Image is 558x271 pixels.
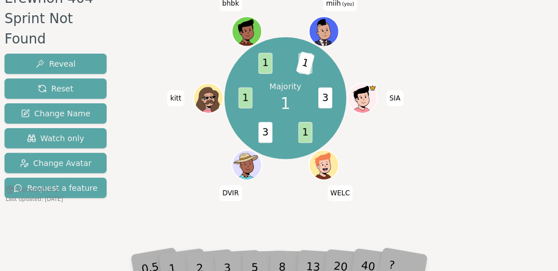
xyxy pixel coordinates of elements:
[6,185,59,194] button: Version0.9.2
[17,185,59,194] span: Version 0.9.2
[38,83,73,94] span: Reset
[14,182,98,194] span: Request a feature
[298,53,313,74] span: ?
[27,133,85,144] span: Watch only
[219,185,241,201] span: Click to change your name
[328,185,353,201] span: Click to change your name
[258,123,273,143] span: 3
[5,54,107,74] button: Reveal
[280,92,291,116] span: 1
[20,158,92,169] span: Change Avatar
[5,153,107,173] button: Change Avatar
[239,88,253,108] span: 1
[21,108,90,119] span: Change Name
[168,90,184,106] span: Click to change your name
[318,88,332,108] span: 3
[5,178,107,198] button: Request a feature
[270,81,302,92] p: Majority
[386,90,403,106] span: Click to change your name
[298,123,313,143] span: 1
[6,196,63,202] span: Last updated: [DATE]
[296,51,315,75] span: 1
[258,53,273,74] span: 1
[5,128,107,148] button: Watch only
[369,84,376,91] span: SIA is the host
[36,58,76,69] span: Reveal
[341,2,354,7] span: (you)
[5,78,107,99] button: Reset
[310,18,338,45] button: Click to change your avatar
[5,103,107,124] button: Change Name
